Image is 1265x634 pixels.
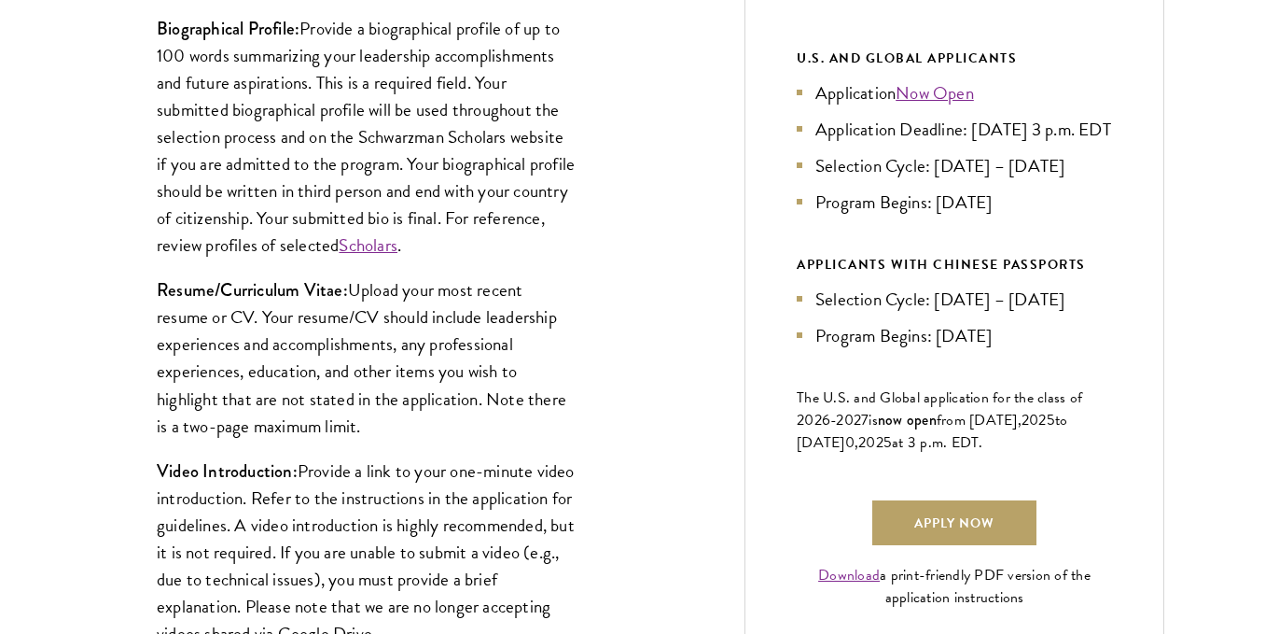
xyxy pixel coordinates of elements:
p: Provide a biographical profile of up to 100 words summarizing your leadership accomplishments and... [157,15,577,260]
a: Apply Now [872,500,1036,545]
strong: Resume/Curriculum Vitae: [157,277,348,303]
span: 202 [1022,409,1047,431]
span: 0 [845,431,855,454]
span: now open [878,409,937,430]
li: Selection Cycle: [DATE] – [DATE] [797,286,1112,313]
span: 5 [1047,409,1055,431]
span: -202 [830,409,861,431]
div: a print-friendly PDF version of the application instructions [797,564,1112,609]
strong: Biographical Profile: [157,16,299,41]
li: Application [797,79,1112,106]
strong: Video Introduction: [157,458,298,484]
span: 5 [883,431,892,454]
li: Application Deadline: [DATE] 3 p.m. EDT [797,116,1112,143]
span: The U.S. and Global application for the class of 202 [797,387,1082,431]
span: 6 [822,409,830,431]
div: APPLICANTS WITH CHINESE PASSPORTS [797,253,1112,276]
li: Selection Cycle: [DATE] – [DATE] [797,152,1112,179]
span: from [DATE], [937,409,1022,431]
a: Now Open [896,79,974,106]
span: is [869,409,878,431]
span: , [855,431,858,454]
span: 7 [861,409,869,431]
a: Download [818,564,880,586]
span: at 3 p.m. EDT. [892,431,983,454]
li: Program Begins: [DATE] [797,322,1112,349]
span: 202 [858,431,883,454]
span: to [DATE] [797,409,1067,454]
a: Scholars [339,232,397,259]
p: Upload your most recent resume or CV. Your resume/CV should include leadership experiences and ac... [157,276,577,439]
div: U.S. and Global Applicants [797,47,1112,70]
li: Program Begins: [DATE] [797,189,1112,216]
